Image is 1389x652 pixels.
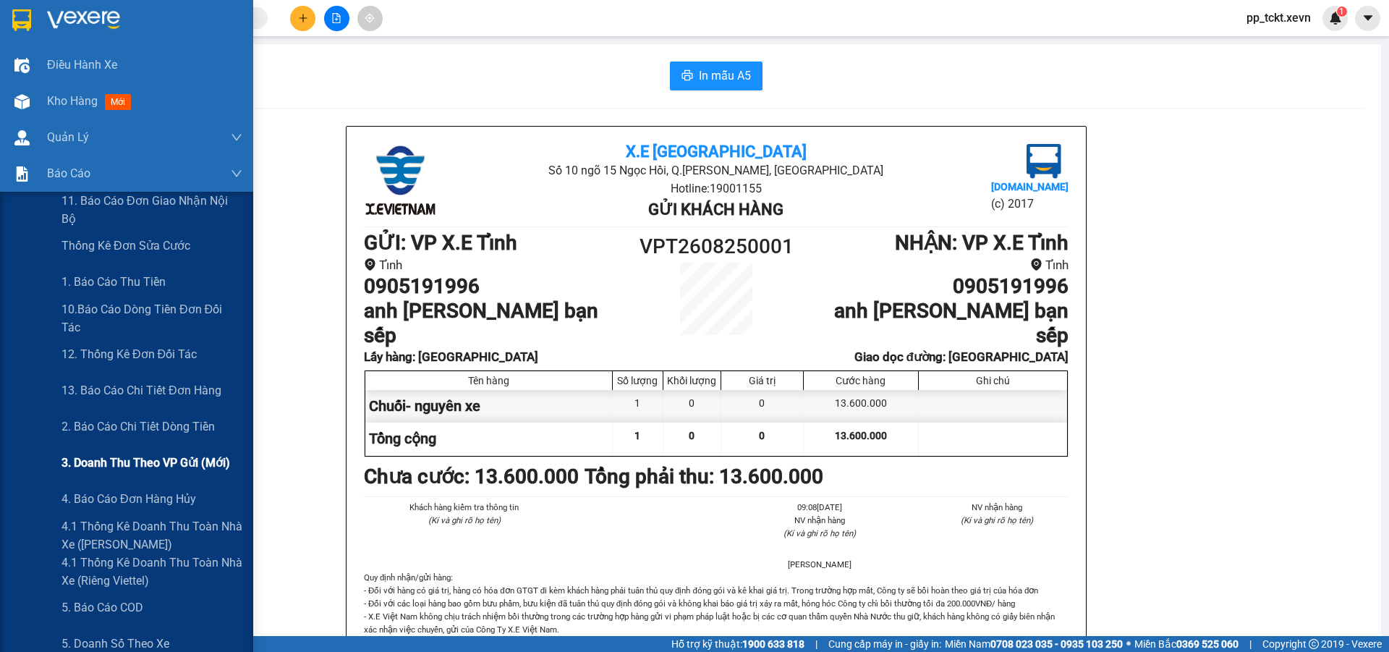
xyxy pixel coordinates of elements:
div: Số lượng [616,375,659,386]
li: NV nhận hàng [926,501,1069,514]
button: file-add [324,6,349,31]
i: (Kí và ghi rõ họ tên) [428,515,501,525]
span: Thống kê đơn sửa cước [61,237,190,255]
img: logo.jpg [364,144,436,216]
li: NV nhận hàng [748,514,891,527]
span: pp_tckt.xevn [1235,9,1322,27]
b: Gửi khách hàng [648,200,783,219]
strong: 1900 633 818 [742,638,804,650]
span: Cung cấp máy in - giấy in: [828,636,941,652]
span: Báo cáo [47,164,90,182]
span: Tổng cộng [369,430,436,447]
div: 13.600.000 [804,390,919,423]
span: 13. Báo cáo chi tiết đơn hàng [61,381,221,399]
span: 2. Báo cáo chi tiết dòng tiền [61,418,215,436]
span: down [231,132,242,143]
span: environment [364,258,376,271]
span: 4.1 Thống kê doanh thu toàn nhà xe ([PERSON_NAME]) [61,517,242,554]
span: 4. Báo cáo đơn hàng hủy [61,490,196,508]
li: Tỉnh [804,255,1069,275]
span: environment [1030,258,1042,271]
div: 1 [613,390,663,423]
span: Miền Nam [945,636,1123,652]
button: aim [357,6,383,31]
h1: anh [PERSON_NAME] bạn sếp [364,299,628,347]
b: X.E [GEOGRAPHIC_DATA] [626,143,807,161]
span: Miền Bắc [1134,636,1239,652]
b: Lấy hàng : [GEOGRAPHIC_DATA] [364,350,538,364]
span: In mẫu A5 [699,67,751,85]
div: Giá trị [725,375,799,386]
img: warehouse-icon [14,130,30,145]
span: 0 [689,430,694,441]
span: Hỗ trợ kỹ thuật: [671,636,804,652]
span: 13.600.000 [835,430,887,441]
span: 0 [759,430,765,441]
div: Cước hàng [807,375,914,386]
span: Kho hàng [47,94,98,108]
span: down [231,168,242,179]
li: Hotline: 19001155 [481,179,951,198]
sup: 1 [1337,7,1347,17]
li: [PERSON_NAME] [748,558,891,571]
li: Tỉnh [364,255,628,275]
b: [DOMAIN_NAME] [991,181,1069,192]
button: printerIn mẫu A5 [670,62,763,90]
h1: 0905191996 [804,274,1069,299]
img: icon-new-feature [1329,12,1342,25]
i: (Kí và ghi rõ họ tên) [961,515,1033,525]
h1: 0905191996 [364,274,628,299]
b: Giao dọc đường: [GEOGRAPHIC_DATA] [854,350,1069,364]
b: NHẬN : VP X.E Tỉnh [895,231,1069,255]
b: Tổng phải thu: 13.600.000 [585,465,823,488]
b: GỬI : VP X.E Tỉnh [364,231,517,255]
span: plus [298,13,308,23]
span: 12. Thống kê đơn đối tác [61,345,197,363]
span: caret-down [1362,12,1375,25]
div: Chuối- nguyên xe [365,390,613,423]
img: solution-icon [14,166,30,182]
div: Khối lượng [667,375,717,386]
span: printer [681,69,693,83]
div: 0 [721,390,804,423]
li: 09:08[DATE] [748,501,891,514]
div: 0 [663,390,721,423]
button: plus [290,6,315,31]
strong: 0369 525 060 [1176,638,1239,650]
span: 1. Báo cáo thu tiền [61,273,166,291]
strong: 0708 023 035 - 0935 103 250 [990,638,1123,650]
b: Chưa cước : 13.600.000 [364,465,579,488]
i: (Kí và ghi rõ họ tên) [783,528,856,538]
span: 11. Báo cáo đơn giao nhận nội bộ [61,192,242,228]
li: Khách hàng kiểm tra thông tin [393,501,536,514]
li: (c) 2017 [991,195,1069,213]
h1: anh [PERSON_NAME] bạn sếp [804,299,1069,347]
li: Số 10 ngõ 15 Ngọc Hồi, Q.[PERSON_NAME], [GEOGRAPHIC_DATA] [481,161,951,179]
span: | [1249,636,1252,652]
span: 10.Báo cáo dòng tiền đơn đối tác [61,300,242,336]
span: 1 [634,430,640,441]
h1: VPT2608250001 [628,231,804,263]
div: Ghi chú [922,375,1063,386]
span: 1 [1339,7,1344,17]
span: 4.1 Thống kê doanh thu toàn nhà xe (Riêng Viettel) [61,554,242,590]
span: mới [105,94,131,110]
span: ⚪️ [1126,641,1131,647]
img: logo-vxr [12,9,31,31]
div: Tên hàng [369,375,608,386]
span: Quản Lý [47,128,89,146]
button: caret-down [1355,6,1380,31]
span: aim [365,13,375,23]
span: Điều hành xe [47,56,117,74]
span: 3. Doanh Thu theo VP Gửi (mới) [61,454,230,472]
span: 5. Báo cáo COD [61,598,143,617]
img: warehouse-icon [14,58,30,73]
img: warehouse-icon [14,94,30,109]
img: logo.jpg [1027,144,1061,179]
span: file-add [331,13,341,23]
span: | [815,636,817,652]
span: copyright [1309,639,1319,649]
